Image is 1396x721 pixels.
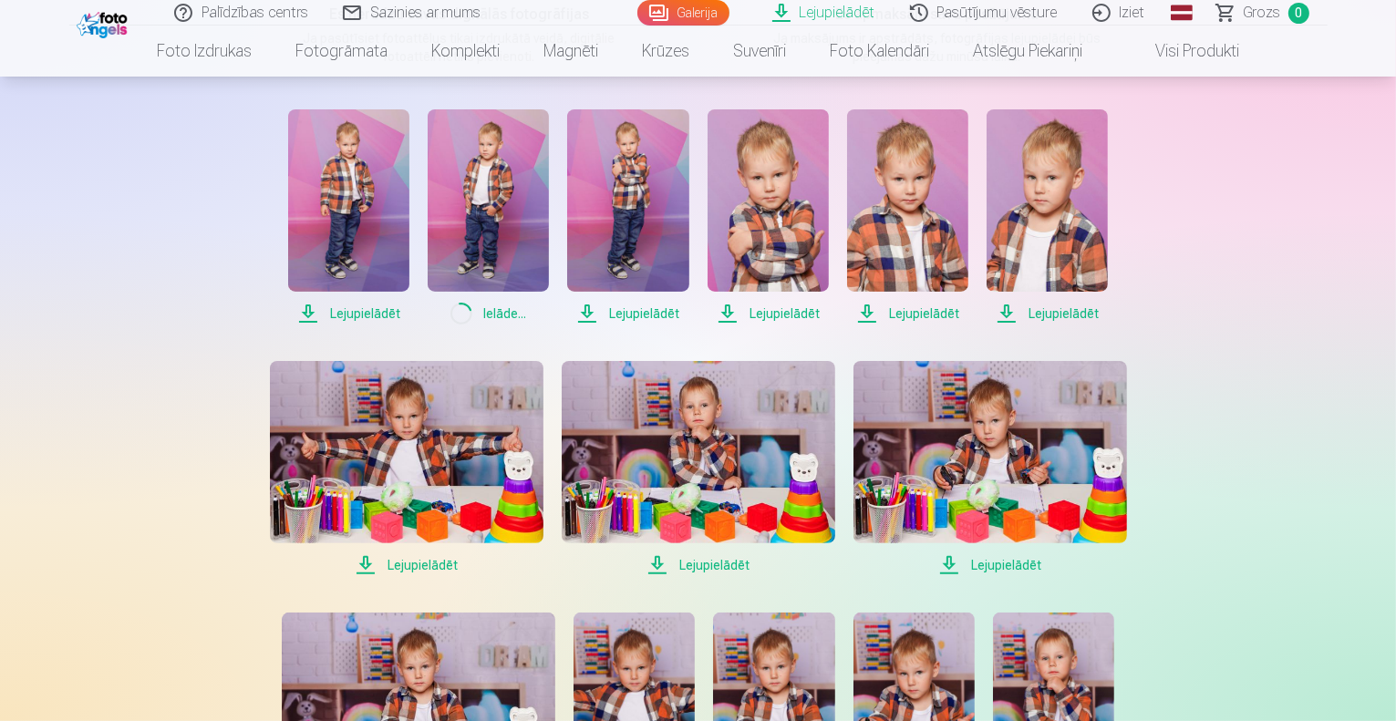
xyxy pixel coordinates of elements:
[562,361,835,576] a: Lejupielādēt
[428,109,549,324] a: Ielāde...
[288,303,409,324] span: Lejupielādēt
[987,109,1108,324] a: Lejupielādēt
[270,361,543,576] a: Lejupielādēt
[853,554,1127,576] span: Lejupielādēt
[708,303,829,324] span: Lejupielādēt
[711,26,808,77] a: Suvenīri
[409,26,522,77] a: Komplekti
[987,303,1108,324] span: Lejupielādēt
[562,554,835,576] span: Lejupielādēt
[288,109,409,324] a: Lejupielādēt
[77,7,132,38] img: /fa1
[951,26,1104,77] a: Atslēgu piekariņi
[847,303,968,324] span: Lejupielādēt
[274,26,409,77] a: Fotogrāmata
[847,109,968,324] a: Lejupielādēt
[708,109,829,324] a: Lejupielādēt
[853,361,1127,576] a: Lejupielādēt
[522,26,620,77] a: Magnēti
[1288,3,1309,24] span: 0
[270,554,543,576] span: Lejupielādēt
[428,303,549,324] span: Ielāde ...
[1244,2,1281,24] span: Grozs
[1104,26,1261,77] a: Visi produkti
[620,26,711,77] a: Krūzes
[808,26,951,77] a: Foto kalendāri
[567,109,688,324] a: Lejupielādēt
[567,303,688,324] span: Lejupielādēt
[135,26,274,77] a: Foto izdrukas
